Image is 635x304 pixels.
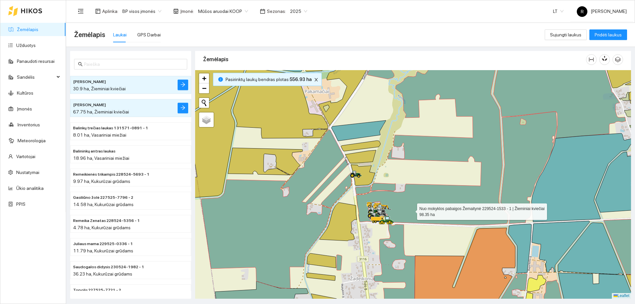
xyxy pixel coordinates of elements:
span: 36.23 ha, Kukurūzai grūdams [73,271,132,277]
a: Kultūros [17,90,33,96]
span: Balinkų trečias laukas 131571-0891 - 1 [73,125,148,131]
a: Layers [199,112,214,127]
b: 556.93 ha [290,77,312,82]
div: Žemėlapis [203,50,586,69]
span: [PERSON_NAME] [577,9,627,14]
span: info-circle [218,77,223,82]
span: menu-fold [78,8,84,14]
span: Pasirinktų laukų bendras plotas : [226,76,312,83]
a: Zoom out [199,83,209,93]
input: Paieška [84,61,183,68]
span: 14.58 ha, Kukurūzai grūdams [73,202,134,207]
button: Sujungti laukus [545,29,587,40]
span: Sezonas : [267,8,286,15]
a: Užduotys [16,43,36,48]
span: search [78,62,83,66]
button: close [312,76,320,84]
span: R [581,6,584,17]
span: layout [95,9,101,14]
span: LT [553,6,564,16]
span: 18.96 ha, Vasariniai miežiai [73,155,129,161]
button: menu-fold [74,5,87,18]
a: PPIS [16,201,25,207]
button: column-width [586,54,597,65]
div: GPS Darbai [137,31,161,38]
a: Leaflet [614,293,629,298]
span: Įmonė : [180,8,194,15]
a: Zoom in [199,73,209,83]
span: 2025 [290,6,307,16]
span: Remeikienės trikampis 228524-5693 - 1 [73,171,149,178]
span: − [202,84,206,92]
span: Sandėlis [17,70,55,84]
a: Žemėlapis [17,27,38,32]
span: 8.01 ha, Vasariniai miežiai [73,132,126,138]
span: Juliaus mama 229525-0336 - 1 [73,241,133,247]
a: Vartotojai [16,154,35,159]
a: Meteorologija [18,138,46,143]
span: Aplinka : [102,8,118,15]
a: Sujungti laukus [545,32,587,37]
span: 11.79 ha, Kukurūzai grūdams [73,248,133,253]
a: Inventorius [18,122,40,127]
button: arrow-right [178,80,188,90]
a: Ūkio analitika [16,186,44,191]
button: Pridėti laukus [589,29,627,40]
button: arrow-right [178,103,188,113]
span: Gasiliūno žolė 227525-7796 - 2 [73,195,133,201]
a: Pridėti laukus [589,32,627,37]
span: Remeika Zenatas 228524-5356 - 1 [73,218,140,224]
span: Sujungti laukus [550,31,581,38]
span: arrow-right [180,105,186,111]
span: 30.9 ha, Žieminiai kviečiai [73,86,126,91]
span: + [202,74,206,82]
span: close [313,77,320,82]
span: 4.78 ha, Kukurūzai grūdams [73,225,131,230]
button: Initiate a new search [199,98,209,108]
span: column-width [586,57,596,62]
a: Panaudoti resursai [17,59,55,64]
span: calendar [260,9,265,14]
span: Balininkų antras laukas [73,148,115,154]
span: Saudogalos didysis 230524-1982 - 1 [73,264,144,270]
span: arrow-right [180,82,186,88]
div: Laukai [113,31,127,38]
span: Stepuko didysis [73,102,106,108]
span: Janušonio kalnas [73,79,106,85]
span: shop [173,9,179,14]
span: Pridėti laukus [595,31,622,38]
span: Žemėlapis [74,29,105,40]
span: Mūšos aruodai KOOP [198,6,248,16]
span: Topolis 227525-7721 - 2 [73,287,121,293]
span: BP visos įmonės [122,6,161,16]
span: 9.97 ha, Kukurūzai grūdams [73,179,130,184]
a: Nustatymai [16,170,39,175]
span: 67.75 ha, Žieminiai kviečiai [73,109,129,114]
a: Įmonės [17,106,32,111]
